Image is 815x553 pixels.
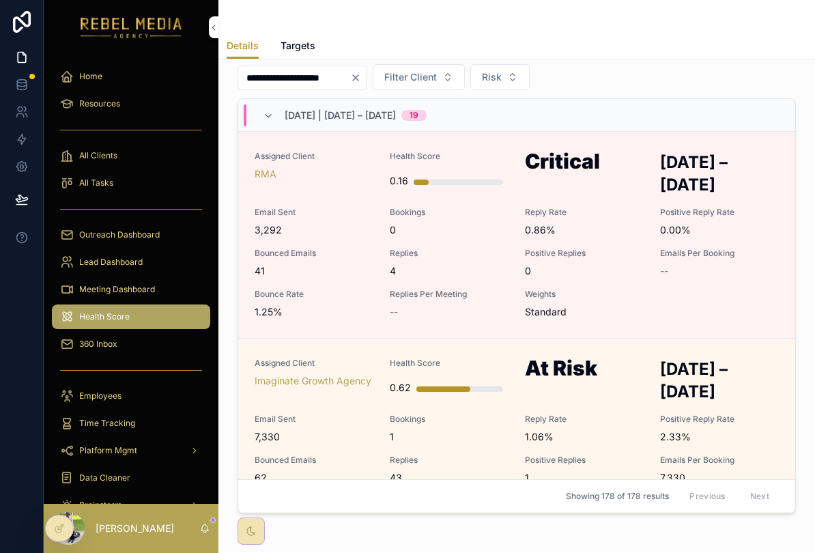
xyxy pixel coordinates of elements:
[660,455,779,466] span: Emails Per Booking
[79,150,117,161] span: All Clients
[525,358,644,384] h1: At Risk
[52,143,210,168] a: All Clients
[660,207,779,218] span: Positive Reply Rate
[79,229,160,240] span: Outreach Dashboard
[96,522,174,535] p: [PERSON_NAME]
[390,414,509,425] span: Bookings
[79,472,130,483] span: Data Cleaner
[227,33,259,59] a: Details
[285,109,396,122] span: [DATE] | [DATE] – [DATE]
[81,16,182,38] img: App logo
[255,248,373,259] span: Bounced Emails
[255,374,371,388] a: Imaginate Growth Agency
[255,151,373,162] span: Assigned Client
[255,414,373,425] span: Email Sent
[52,304,210,329] a: Health Score
[255,207,373,218] span: Email Sent
[390,248,509,259] span: Replies
[255,430,373,444] span: 7,330
[79,339,117,350] span: 360 Inbox
[52,411,210,436] a: Time Tracking
[525,207,644,218] span: Reply Rate
[390,471,509,485] span: 43
[52,64,210,89] a: Home
[660,471,779,485] span: 7,330
[525,248,644,259] span: Positive Replies
[390,207,509,218] span: Bookings
[390,455,509,466] span: Replies
[470,64,530,90] button: Select Button
[660,414,779,425] span: Positive Reply Rate
[52,250,210,274] a: Lead Dashboard
[52,466,210,490] a: Data Cleaner
[390,151,509,162] span: Health Score
[79,71,102,82] span: Home
[390,223,509,237] span: 0
[79,500,122,511] span: Brainstorm
[350,72,367,83] button: Clear
[525,264,644,278] span: 0
[281,33,315,61] a: Targets
[390,305,398,319] span: --
[281,39,315,53] span: Targets
[566,491,669,502] span: Showing 178 of 178 results
[52,493,210,517] a: Brainstorm
[52,277,210,302] a: Meeting Dashboard
[390,374,411,401] div: 0.62
[660,430,779,444] span: 2.33%
[390,358,509,369] span: Health Score
[390,167,408,195] div: 0.16
[79,391,121,401] span: Employees
[525,414,644,425] span: Reply Rate
[227,39,259,53] span: Details
[255,305,373,319] span: 1.25%
[238,339,795,545] a: Assigned ClientImaginate Growth AgencyHealth Score0.62At Risk[DATE] – [DATE]Email Sent7,330Bookin...
[52,332,210,356] a: 360 Inbox
[255,289,373,300] span: Bounce Rate
[525,151,644,177] h1: Critical
[660,151,779,196] h2: [DATE] – [DATE]
[525,305,567,319] span: Standard
[79,257,143,268] span: Lead Dashboard
[525,471,644,485] span: 1
[79,284,155,295] span: Meeting Dashboard
[525,455,644,466] span: Positive Replies
[238,132,795,339] a: Assigned ClientRMAHealth Score0.16Critical[DATE] – [DATE]Email Sent3,292Bookings0Reply Rate0.86%P...
[52,438,210,463] a: Platform Mgmt
[255,167,276,181] a: RMA
[660,264,668,278] span: --
[390,289,509,300] span: Replies Per Meeting
[384,70,437,84] span: Filter Client
[255,358,373,369] span: Assigned Client
[390,264,509,278] span: 4
[52,223,210,247] a: Outreach Dashboard
[52,91,210,116] a: Resources
[79,445,137,456] span: Platform Mgmt
[660,248,779,259] span: Emails Per Booking
[482,70,502,84] span: Risk
[390,430,509,444] span: 1
[79,311,130,322] span: Health Score
[660,358,779,403] h2: [DATE] – [DATE]
[410,110,418,121] div: 19
[525,223,644,237] span: 0.86%
[525,289,644,300] span: Weights
[660,223,779,237] span: 0.00%
[79,178,113,188] span: All Tasks
[52,384,210,408] a: Employees
[255,471,373,485] span: 62
[255,455,373,466] span: Bounced Emails
[373,64,465,90] button: Select Button
[255,223,373,237] span: 3,292
[52,171,210,195] a: All Tasks
[525,430,644,444] span: 1.06%
[44,55,218,504] div: scrollable content
[79,418,135,429] span: Time Tracking
[79,98,120,109] span: Resources
[255,264,373,278] span: 41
